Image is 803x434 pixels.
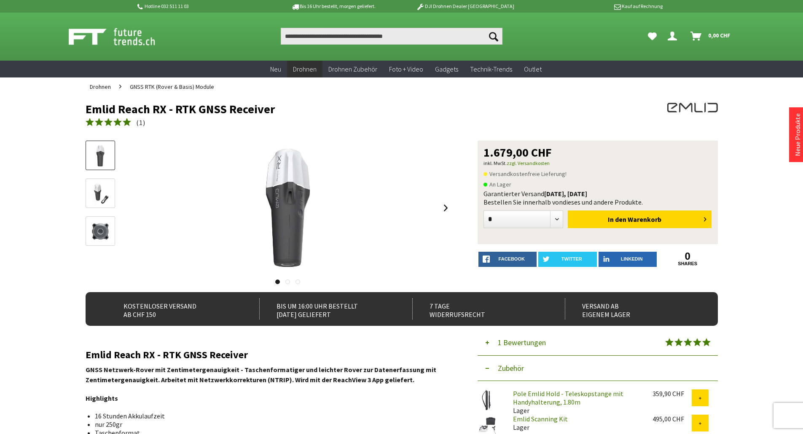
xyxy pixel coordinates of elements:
[506,415,646,431] div: Lager
[621,256,643,261] span: LinkedIn
[483,189,712,206] div: Garantierter Versand Bestellen Sie innerhalb von dieses und andere Produkte.
[328,65,377,73] span: Drohnen Zubehör
[107,298,241,320] div: Kostenloser Versand ab CHF 150
[499,256,525,261] span: facebook
[86,117,145,128] a: (1)
[69,26,174,47] img: Shop Futuretrends - zur Startseite wechseln
[644,28,661,45] a: Meine Favoriten
[322,61,383,78] a: Drohnen Zubehör
[478,330,718,356] button: 1 Bewertungen
[264,61,287,78] a: Neu
[287,61,322,78] a: Drohnen
[136,118,145,127] span: ( )
[86,77,115,96] a: Drohnen
[531,1,663,11] p: Kauf auf Rechnung
[470,65,512,73] span: Technik-Trends
[538,252,597,267] a: twitter
[664,28,684,45] a: Dein Konto
[399,1,531,11] p: DJI Drohnen Dealer [GEOGRAPHIC_DATA]
[88,144,113,168] img: Vorschau: Emlid Reach RX - RTK GNSS Receiver
[658,252,717,261] a: 0
[483,158,712,168] p: inkl. MwSt.
[412,298,547,320] div: 7 Tage Widerrufsrecht
[220,141,355,275] img: Emlid Reach RX - RTK GNSS Receiver
[518,61,548,78] a: Outlet
[86,394,118,402] strong: Highlights
[464,61,518,78] a: Technik-Trends
[653,415,692,423] div: 495,00 CHF
[513,389,623,406] a: Pole Emlid Hold - Teleskopstange mit Handyhalterung, 1.80m
[478,389,499,410] img: Pole Emlid Hold - Teleskopstange mit Handyhalterung, 1.80m
[139,118,143,127] span: 1
[667,103,718,112] img: EMLID
[259,298,394,320] div: Bis um 16:00 Uhr bestellt [DATE] geliefert
[126,77,218,96] a: GNSS RTK (Rover & Basis) Module
[478,356,718,381] button: Zubehör
[136,1,268,11] p: Hotline 032 511 11 03
[561,256,582,261] span: twitter
[483,169,567,179] span: Versandkostenfreie Lieferung!
[389,65,423,73] span: Foto + Video
[270,65,281,73] span: Neu
[687,28,735,45] a: Warenkorb
[506,389,646,415] div: Lager
[435,65,458,73] span: Gadgets
[599,252,657,267] a: LinkedIn
[86,349,452,360] h2: Emlid Reach RX - RTK GNSS Receiver
[568,210,712,228] button: In den Warenkorb
[513,415,568,423] a: Emlid Scanning Kit
[429,61,464,78] a: Gadgets
[478,252,537,267] a: facebook
[483,146,552,158] span: 1.679,00 CHF
[608,215,626,224] span: In den
[658,261,717,266] a: shares
[524,65,542,73] span: Outlet
[130,83,214,91] span: GNSS RTK (Rover & Basis) Module
[293,65,317,73] span: Drohnen
[383,61,429,78] a: Foto + Video
[565,298,699,320] div: Versand ab eigenem Lager
[95,412,446,420] li: 16 Stunden Akkulaufzeit
[507,160,550,166] a: zzgl. Versandkosten
[86,103,591,115] h1: Emlid Reach RX - RTK GNSS Receiver
[281,28,502,45] input: Produkt, Marke, Kategorie, EAN, Artikelnummer…
[628,215,661,224] span: Warenkorb
[86,365,436,384] strong: GNSS Netzwerk-Rover mit Zentimetergenauigkeit - Taschenformatiger und leichter Rover zur Datenerf...
[793,113,802,156] a: Neue Produkte
[90,83,111,91] span: Drohnen
[95,420,446,429] li: nur 250gr
[268,1,399,11] p: Bis 16 Uhr bestellt, morgen geliefert.
[653,389,692,398] div: 359,90 CHF
[483,179,511,189] span: An Lager
[485,28,502,45] button: Suchen
[544,189,587,198] b: [DATE], [DATE]
[708,29,730,42] span: 0,00 CHF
